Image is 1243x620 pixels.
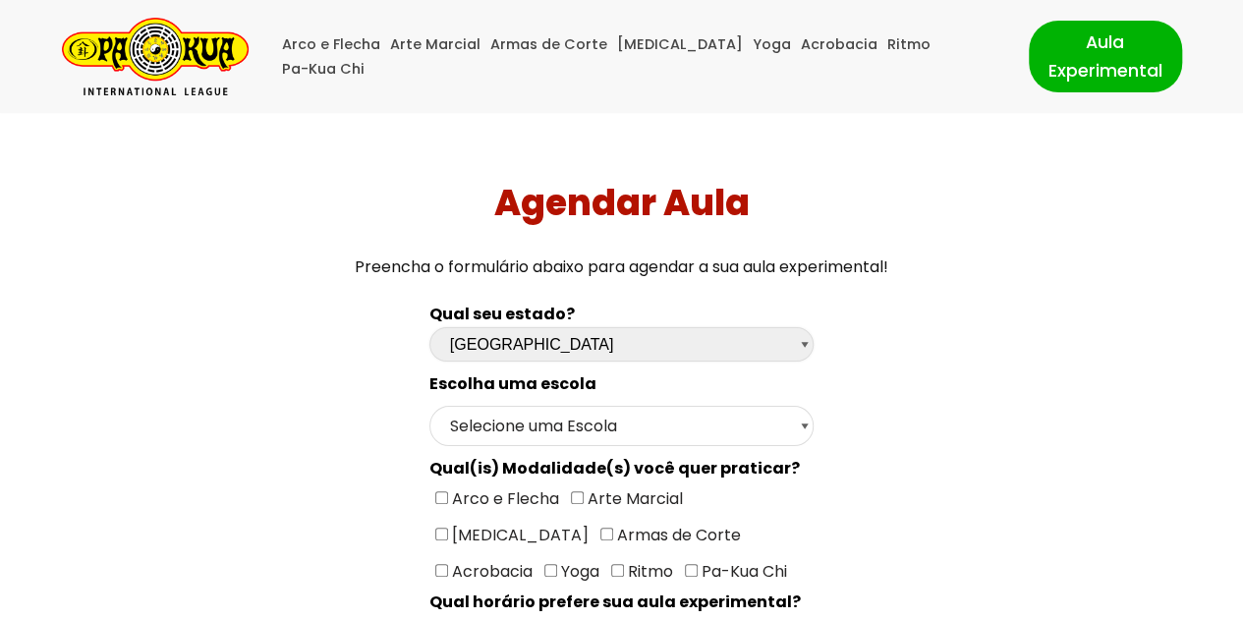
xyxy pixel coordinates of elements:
[435,528,448,540] input: [MEDICAL_DATA]
[887,32,931,57] a: Ritmo
[571,491,584,504] input: Arte Marcial
[685,564,698,577] input: Pa-Kua Chi
[617,32,743,57] a: [MEDICAL_DATA]
[584,487,683,510] span: Arte Marcial
[600,528,613,540] input: Armas de Corte
[429,303,575,325] b: Qual seu estado?
[282,57,365,82] a: Pa-Kua Chi
[753,32,791,57] a: Yoga
[624,560,673,583] span: Ritmo
[801,32,877,57] a: Acrobacia
[8,254,1236,280] p: Preencha o formulário abaixo para agendar a sua aula experimental!
[8,182,1236,224] h1: Agendar Aula
[429,372,596,395] spam: Escolha uma escola
[62,18,249,95] a: Pa-Kua Brasil Uma Escola de conhecimentos orientais para toda a família. Foco, habilidade concent...
[611,564,624,577] input: Ritmo
[278,32,999,82] div: Menu primário
[448,560,533,583] span: Acrobacia
[1029,21,1182,91] a: Aula Experimental
[448,487,559,510] span: Arco e Flecha
[448,524,589,546] span: [MEDICAL_DATA]
[282,32,380,57] a: Arco e Flecha
[429,591,801,613] spam: Qual horário prefere sua aula experimental?
[390,32,480,57] a: Arte Marcial
[435,564,448,577] input: Acrobacia
[698,560,787,583] span: Pa-Kua Chi
[435,491,448,504] input: Arco e Flecha
[490,32,607,57] a: Armas de Corte
[429,457,800,479] spam: Qual(is) Modalidade(s) você quer praticar?
[544,564,557,577] input: Yoga
[613,524,741,546] span: Armas de Corte
[557,560,599,583] span: Yoga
